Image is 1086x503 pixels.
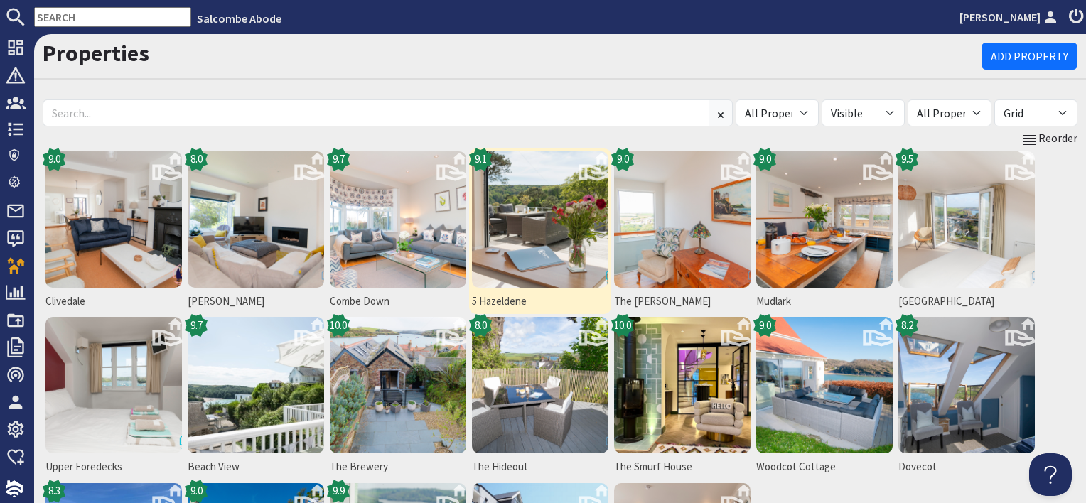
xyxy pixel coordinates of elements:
[188,317,324,453] img: Beach View's icon
[475,151,487,168] span: 9.1
[472,151,608,288] img: 5 Hazeldene's icon
[197,11,281,26] a: Salcombe Abode
[898,293,1035,310] span: [GEOGRAPHIC_DATA]
[753,314,896,480] a: Woodcot Cottage9.0
[45,293,182,310] span: Clivedale
[472,293,608,310] span: 5 Hazeldene
[190,483,203,499] span: 9.0
[330,318,347,334] span: 10.0
[901,318,913,334] span: 8.2
[759,151,771,168] span: 9.0
[185,314,327,480] a: Beach View9.7
[330,151,466,288] img: Combe Down's icon
[472,317,608,453] img: The Hideout 's icon
[469,148,611,315] a: 5 Hazeldene9.1
[898,151,1035,288] img: Beacon House 's icon
[901,151,913,168] span: 9.5
[188,293,324,310] span: [PERSON_NAME]
[472,459,608,475] span: The Hideout
[896,314,1038,480] a: Dovecot8.2
[759,318,771,334] span: 9.0
[614,293,751,310] span: The [PERSON_NAME]
[330,459,466,475] span: The Brewery
[43,39,149,67] a: Properties
[48,151,60,168] span: 9.0
[327,314,469,480] a: The Brewery10.0
[756,317,893,453] img: Woodcot Cottage 's icon
[333,151,345,168] span: 9.7
[45,151,182,288] img: Clivedale 's icon
[188,151,324,288] img: Alma Villa's icon
[959,9,1060,26] a: [PERSON_NAME]
[45,459,182,475] span: Upper Foredecks
[185,148,327,315] a: [PERSON_NAME]8.0
[330,293,466,310] span: Combe Down
[475,318,487,334] span: 8.0
[611,148,753,315] a: The [PERSON_NAME]9.0
[6,480,23,497] img: staytech_i_w-64f4e8e9ee0a9c174fd5317b4b171b261742d2d393467e5bdba4413f4f884c10.svg
[611,314,753,480] a: The Smurf House10.0
[898,317,1035,453] img: Dovecot's icon
[898,459,1035,475] span: Dovecot
[982,43,1077,70] a: Add Property
[188,459,324,475] span: Beach View
[1021,129,1077,148] a: Reorder
[1029,453,1072,496] iframe: Toggle Customer Support
[43,314,185,480] a: Upper Foredecks
[756,151,893,288] img: Mudlark's icon
[43,99,709,126] input: Search...
[469,314,611,480] a: The Hideout8.0
[48,483,60,499] span: 8.3
[34,7,191,27] input: SEARCH
[614,317,751,453] img: The Smurf House 's icon
[45,317,182,453] img: Upper Foredecks's icon
[43,148,185,315] a: Clivedale9.0
[330,317,466,453] img: The Brewery's icon
[756,459,893,475] span: Woodcot Cottage
[190,151,203,168] span: 8.0
[614,459,751,475] span: The Smurf House
[753,148,896,315] a: Mudlark9.0
[333,483,345,499] span: 9.9
[756,293,893,310] span: Mudlark
[614,318,631,334] span: 10.0
[327,148,469,315] a: Combe Down9.7
[617,151,629,168] span: 9.0
[614,151,751,288] img: The Holt's icon
[896,148,1038,315] a: [GEOGRAPHIC_DATA]9.5
[190,318,203,334] span: 9.7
